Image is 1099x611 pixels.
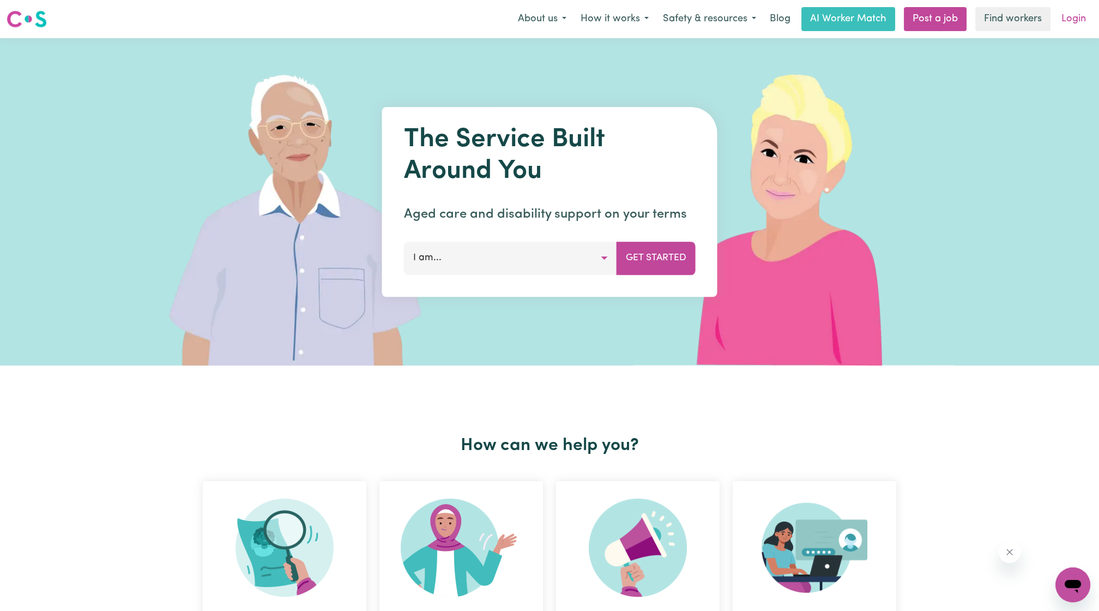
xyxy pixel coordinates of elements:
[7,7,47,32] a: Careseekers logo
[999,541,1020,563] iframe: Close message
[7,8,66,16] span: Need any help?
[511,8,573,31] button: About us
[589,499,687,597] img: Refer
[404,124,696,187] h1: The Service Built Around You
[235,499,334,597] img: Search
[1055,7,1092,31] a: Login
[404,205,696,224] p: Aged care and disability support on your terms
[573,8,656,31] button: How it works
[7,9,47,29] img: Careseekers logo
[617,242,696,274] button: Get Started
[1055,567,1090,602] iframe: Button to launch messaging window
[401,499,522,597] img: Become Worker
[904,7,967,31] a: Post a job
[763,7,797,31] a: Blog
[656,8,763,31] button: Safety & resources
[762,499,867,597] img: Provider
[404,242,617,274] button: I am...
[801,7,895,31] a: AI Worker Match
[196,435,903,456] h2: How can we help you?
[975,7,1050,31] a: Find workers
